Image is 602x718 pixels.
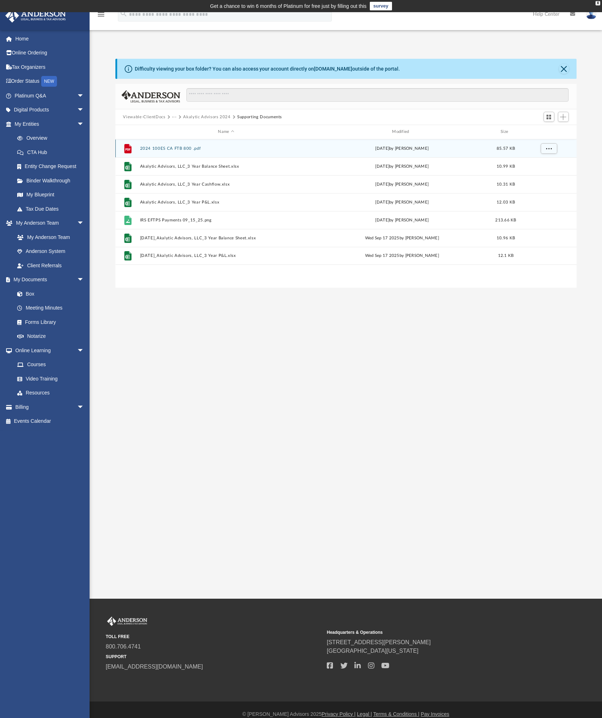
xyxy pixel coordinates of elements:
[5,103,95,117] a: Digital Productsarrow_drop_down
[139,129,312,135] div: Name
[316,145,488,152] div: [DATE] by [PERSON_NAME]
[316,199,488,205] div: [DATE] by [PERSON_NAME]
[327,648,419,654] a: [GEOGRAPHIC_DATA][US_STATE]
[77,343,91,358] span: arrow_drop_down
[596,1,600,5] div: close
[5,216,91,230] a: My Anderson Teamarrow_drop_down
[140,236,312,240] button: [DATE]_Akalytic Advisors, LLC_3 Year Balance Sheet.xlsx
[5,60,95,74] a: Tax Organizers
[90,710,602,718] div: © [PERSON_NAME] Advisors 2025
[5,400,95,414] a: Billingarrow_drop_down
[135,65,400,73] div: Difficulty viewing your box folder? You can also access your account directly on outside of the p...
[316,181,488,187] div: [DATE] by [PERSON_NAME]
[5,88,95,103] a: Platinum Q&Aarrow_drop_down
[5,46,95,60] a: Online Ordering
[140,164,312,169] button: Akalytic Advisors, LLC_3 Year Balance Sheet.xlsx
[77,103,91,118] span: arrow_drop_down
[316,235,488,241] div: Wed Sep 17 2025 by [PERSON_NAME]
[559,64,569,74] button: Close
[10,329,91,344] a: Notarize
[316,253,488,259] div: Wed Sep 17 2025 by [PERSON_NAME]
[322,711,356,717] a: Privacy Policy |
[5,117,95,131] a: My Entitiesarrow_drop_down
[10,386,91,400] a: Resources
[237,114,282,120] button: Supporting Documents
[140,253,312,258] button: [DATE]_Akalytic Advisors, LLC_3 Year P&L.xlsx
[544,112,554,122] button: Switch to Grid View
[10,145,95,159] a: CTA Hub
[496,236,515,240] span: 10.96 KB
[373,711,420,717] a: Terms & Conditions |
[5,273,91,287] a: My Documentsarrow_drop_down
[10,258,91,273] a: Client Referrals
[10,230,88,244] a: My Anderson Team
[10,131,95,145] a: Overview
[10,301,91,315] a: Meeting Minutes
[77,400,91,415] span: arrow_drop_down
[314,66,352,72] a: [DOMAIN_NAME]
[183,114,230,120] button: Akalytic Advisors 2024
[558,112,569,122] button: Add
[77,273,91,287] span: arrow_drop_down
[186,88,568,102] input: Search files and folders
[10,188,91,202] a: My Blueprint
[120,10,128,18] i: search
[10,372,88,386] a: Video Training
[370,2,392,10] a: survey
[586,9,597,19] img: User Pic
[316,217,488,223] div: [DATE] by [PERSON_NAME]
[5,343,91,358] a: Online Learningarrow_drop_down
[41,76,57,87] div: NEW
[496,182,515,186] span: 10.31 KB
[496,200,515,204] span: 12.03 KB
[327,639,431,645] a: [STREET_ADDRESS][PERSON_NAME]
[77,117,91,131] span: arrow_drop_down
[118,129,136,135] div: id
[491,129,520,135] div: Size
[540,143,557,154] button: More options
[496,164,515,168] span: 10.99 KB
[77,88,91,103] span: arrow_drop_down
[140,200,312,205] button: Akalytic Advisors, LLC_3 Year P&L.xlsx
[106,617,149,626] img: Anderson Advisors Platinum Portal
[10,315,88,329] a: Forms Library
[10,244,91,259] a: Anderson System
[357,711,372,717] a: Legal |
[77,216,91,231] span: arrow_drop_down
[140,182,312,187] button: Akalytic Advisors, LLC_3 Year Cashflow.xlsx
[10,159,95,174] a: Entity Change Request
[5,74,95,89] a: Order StatusNEW
[523,129,573,135] div: id
[495,218,516,222] span: 213.66 KB
[10,173,95,188] a: Binder Walkthrough
[421,711,449,717] a: Pay Invoices
[106,654,322,660] small: SUPPORT
[316,163,488,169] div: [DATE] by [PERSON_NAME]
[5,32,95,46] a: Home
[123,114,165,120] button: Viewable-ClientDocs
[97,10,105,19] i: menu
[106,633,322,640] small: TOLL FREE
[315,129,488,135] div: Modified
[106,643,141,650] a: 800.706.4741
[327,629,543,636] small: Headquarters & Operations
[140,146,312,151] button: 2024 100ES CA FTB 800 .pdf
[106,664,203,670] a: [EMAIL_ADDRESS][DOMAIN_NAME]
[172,114,177,120] button: ···
[10,202,95,216] a: Tax Due Dates
[498,254,513,258] span: 12.1 KB
[97,14,105,19] a: menu
[210,2,367,10] div: Get a chance to win 6 months of Platinum for free just by filling out this
[10,287,88,301] a: Box
[496,146,515,150] span: 85.57 KB
[140,218,312,222] button: IRS EFTPS Payments 09_15_25.png
[10,358,91,372] a: Courses
[115,139,577,288] div: grid
[5,414,95,429] a: Events Calendar
[3,9,68,23] img: Anderson Advisors Platinum Portal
